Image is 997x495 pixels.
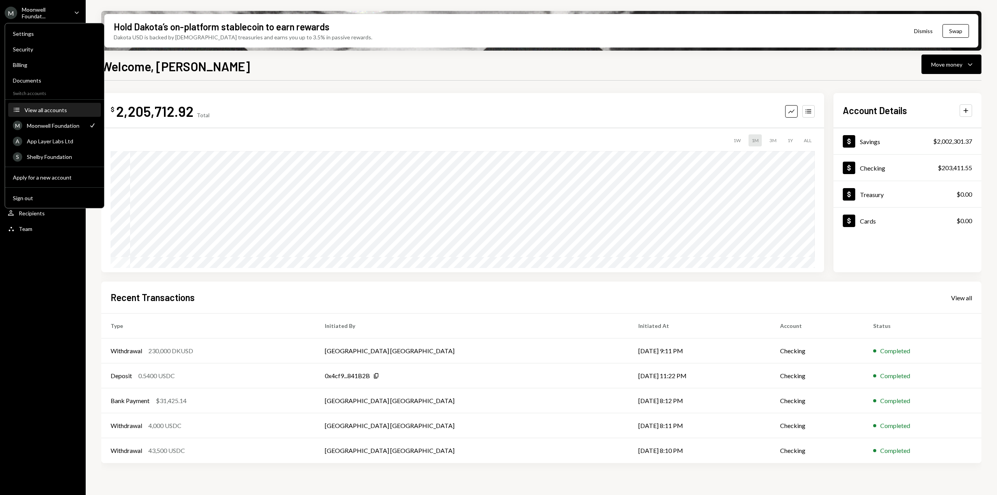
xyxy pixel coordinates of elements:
div: Moonwell Foundat... [22,6,68,19]
div: $ [111,106,114,113]
td: [DATE] 8:11 PM [629,413,771,438]
div: Completed [880,346,910,356]
div: Checking [860,164,885,172]
td: [GEOGRAPHIC_DATA] [GEOGRAPHIC_DATA] [315,388,629,413]
a: View all [951,293,972,302]
div: Withdrawal [111,446,142,455]
div: 1W [730,134,744,146]
td: Checking [771,363,864,388]
div: Withdrawal [111,421,142,430]
button: Apply for a new account [8,171,101,185]
div: 43,500 USDC [148,446,185,455]
div: Apply for a new account [13,174,96,181]
div: $0.00 [956,190,972,199]
a: Security [8,42,101,56]
div: Bank Payment [111,396,150,405]
div: Recipients [19,210,45,217]
div: Move money [931,60,962,69]
div: 2,205,712.92 [116,102,194,120]
button: View all accounts [8,103,101,117]
div: Completed [880,421,910,430]
td: Checking [771,438,864,463]
th: Status [864,314,981,338]
div: Dakota USD is backed by [DEMOGRAPHIC_DATA] treasuries and earns you up to 3.5% in passive rewards. [114,33,372,41]
td: Checking [771,388,864,413]
a: Settings [8,26,101,41]
th: Initiated By [315,314,629,338]
div: A [13,137,22,146]
div: 0x4cf9...841B2B [325,371,370,380]
td: [DATE] 9:11 PM [629,338,771,363]
td: [DATE] 11:22 PM [629,363,771,388]
a: Savings$2,002,301.37 [833,128,981,154]
a: AApp Layer Labs Ltd [8,134,101,148]
div: Billing [13,62,96,68]
div: View all accounts [25,107,96,113]
a: Documents [8,73,101,87]
th: Account [771,314,864,338]
td: [GEOGRAPHIC_DATA] [GEOGRAPHIC_DATA] [315,438,629,463]
div: M [5,7,17,19]
td: [GEOGRAPHIC_DATA] [GEOGRAPHIC_DATA] [315,413,629,438]
a: Team [5,222,81,236]
div: 1M [749,134,762,146]
h1: Welcome, [PERSON_NAME] [101,58,250,74]
th: Initiated At [629,314,771,338]
th: Type [101,314,315,338]
div: Withdrawal [111,346,142,356]
div: Completed [880,396,910,405]
td: [DATE] 8:12 PM [629,388,771,413]
a: Recipients [5,206,81,220]
div: 1Y [784,134,796,146]
h2: Recent Transactions [111,291,195,304]
div: Hold Dakota’s on-platform stablecoin to earn rewards [114,20,329,33]
div: Sign out [13,195,96,201]
div: Settings [13,30,96,37]
div: $31,425.14 [156,396,187,405]
div: Completed [880,446,910,455]
div: Security [13,46,96,53]
div: Deposit [111,371,132,380]
button: Move money [921,55,981,74]
div: $203,411.55 [938,163,972,173]
div: Savings [860,138,880,145]
td: Checking [771,413,864,438]
a: Cards$0.00 [833,208,981,234]
div: Shelby Foundation [27,153,96,160]
td: [DATE] 8:10 PM [629,438,771,463]
div: 0.5400 USDC [138,371,175,380]
div: Cards [860,217,876,225]
button: Sign out [8,191,101,205]
div: Completed [880,371,910,380]
a: Billing [8,58,101,72]
div: ALL [801,134,815,146]
div: Documents [13,77,96,84]
div: 3M [766,134,780,146]
div: S [13,152,22,162]
td: Checking [771,338,864,363]
div: Moonwell Foundation [27,122,84,129]
a: SShelby Foundation [8,150,101,164]
div: Team [19,225,32,232]
div: View all [951,294,972,302]
div: $2,002,301.37 [933,137,972,146]
a: Treasury$0.00 [833,181,981,207]
h2: Account Details [843,104,907,117]
div: Switch accounts [5,89,104,96]
button: Swap [942,24,969,38]
div: 4,000 USDC [148,421,181,430]
div: M [13,121,22,130]
div: Total [197,112,210,118]
div: $0.00 [956,216,972,225]
div: App Layer Labs Ltd [27,138,96,144]
div: Treasury [860,191,884,198]
div: 230,000 DKUSD [148,346,193,356]
td: [GEOGRAPHIC_DATA] [GEOGRAPHIC_DATA] [315,338,629,363]
button: Dismiss [904,22,942,40]
a: Checking$203,411.55 [833,155,981,181]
